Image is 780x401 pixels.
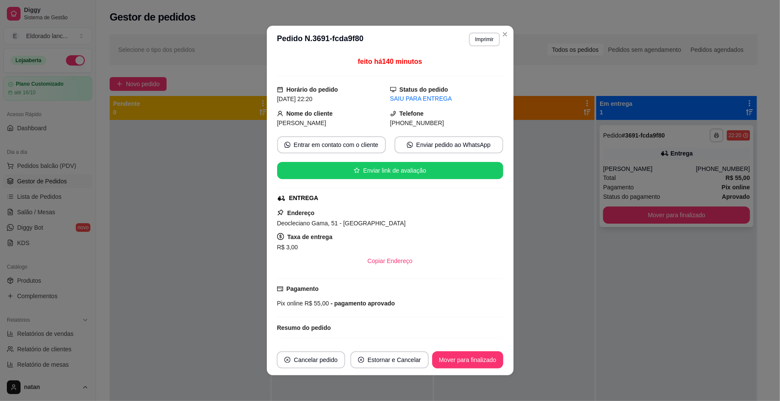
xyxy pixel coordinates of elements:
[277,351,345,368] button: close-circleCancelar pedido
[287,285,319,292] strong: Pagamento
[277,324,331,331] strong: Resumo do pedido
[277,111,283,117] span: user
[400,110,424,117] strong: Telefone
[277,87,283,93] span: calendar
[277,300,303,307] span: Pix online
[277,209,284,216] span: pushpin
[361,252,419,269] button: Copiar Endereço
[407,142,413,148] span: whats-app
[277,96,313,102] span: [DATE] 22:20
[303,300,329,307] span: R$ 55,00
[289,194,318,203] div: ENTREGA
[284,357,290,363] span: close-circle
[277,120,326,126] span: [PERSON_NAME]
[329,300,395,307] span: - pagamento aprovado
[498,27,512,41] button: Close
[469,33,499,46] button: Imprimir
[277,33,364,46] h3: Pedido N. 3691-fcda9f80
[277,244,298,251] span: R$ 3,00
[287,86,338,93] strong: Horário do pedido
[277,162,503,179] button: starEnviar link de avaliação
[432,351,503,368] button: Mover para finalizado
[390,111,396,117] span: phone
[277,136,386,153] button: whats-appEntrar em contato com o cliente
[358,357,364,363] span: close-circle
[277,286,283,292] span: credit-card
[354,168,360,174] span: star
[277,220,406,227] span: Deocleciano Gama, 51 - [GEOGRAPHIC_DATA]
[390,120,444,126] span: [PHONE_NUMBER]
[350,351,429,368] button: close-circleEstornar e Cancelar
[287,110,333,117] strong: Nome do cliente
[287,209,315,216] strong: Endereço
[284,142,290,148] span: whats-app
[390,94,503,103] div: SAIU PARA ENTREGA
[390,87,396,93] span: desktop
[394,136,503,153] button: whats-appEnviar pedido ao WhatsApp
[287,233,333,240] strong: Taxa de entrega
[358,58,422,65] span: feito há 140 minutos
[277,233,284,240] span: dollar
[400,86,448,93] strong: Status do pedido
